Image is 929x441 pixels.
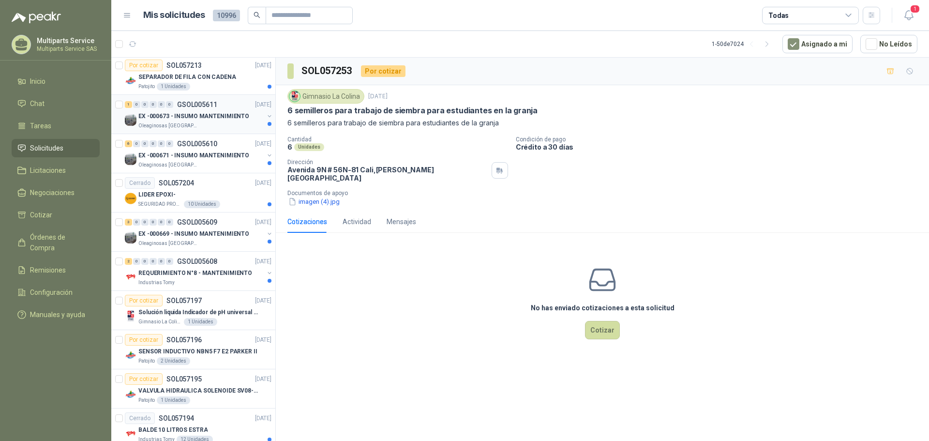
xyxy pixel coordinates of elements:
[30,143,63,153] span: Solicitudes
[255,257,271,266] p: [DATE]
[255,139,271,149] p: [DATE]
[111,369,275,409] a: Por cotizarSOL057195[DATE] Company LogoVALVULA HIDRAULICA SOLENOIDE SV08-20Patojito1 Unidades
[166,376,202,382] p: SOL057195
[125,428,136,440] img: Company Logo
[125,232,136,243] img: Company Logo
[294,143,324,151] div: Unidades
[159,415,194,422] p: SOL057194
[287,190,925,197] p: Documentos de apoyo
[125,216,273,247] a: 3 0 0 0 0 0 GSOL005609[DATE] Company LogoEX -000669 - INSUMO MANTENIMIENTOOleaginosas [GEOGRAPHIC...
[141,219,149,226] div: 0
[900,7,917,24] button: 1
[30,232,90,253] span: Órdenes de Compra
[213,10,240,21] span: 10996
[301,63,353,78] h3: SOL057253
[150,140,157,147] div: 0
[125,295,163,306] div: Por cotizar
[138,279,175,287] p: Industrias Tomy
[287,106,538,116] p: 6 semilleros para trabajo de siembra para estudiantes en la granja
[177,258,217,265] p: GSOL005608
[30,187,75,198] span: Negociaciones
[177,140,217,147] p: GSOL005610
[159,180,194,186] p: SOL057204
[138,240,199,247] p: Oleaginosas [GEOGRAPHIC_DATA][PERSON_NAME]
[12,283,100,302] a: Configuración
[138,200,182,208] p: SEGURIDAD PROVISER LTDA
[12,72,100,91] a: Inicio
[150,101,157,108] div: 0
[133,258,140,265] div: 0
[125,271,136,283] img: Company Logo
[12,206,100,224] a: Cotizar
[12,183,100,202] a: Negociaciones
[166,258,173,265] div: 0
[138,426,208,435] p: BALDE 10 LITROS ESTRA
[125,256,273,287] a: 2 0 0 0 0 0 GSOL005608[DATE] Company LogoREQUERIMIENTO N°8 - MANTENIMIENTOIndustrias Tomy
[125,193,136,204] img: Company Logo
[166,219,173,226] div: 0
[125,60,163,71] div: Por cotizar
[343,216,371,227] div: Actividad
[125,99,273,130] a: 1 0 0 0 0 0 GSOL005611[DATE] Company LogoEX -000673 - INSUMO MANTENIMIENTOOleaginosas [GEOGRAPHIC...
[531,303,674,313] h3: No has enviado cotizaciones a esta solicitud
[30,287,73,298] span: Configuración
[254,12,260,18] span: search
[143,8,205,22] h1: Mis solicitudes
[768,10,789,21] div: Todas
[138,73,236,82] p: SEPARADOR DE FILA CON CADENA
[141,140,149,147] div: 0
[157,83,190,91] div: 1 Unidades
[111,56,275,95] a: Por cotizarSOL057213[DATE] Company LogoSEPARADOR DE FILA CON CADENAPatojito1 Unidades
[177,219,217,226] p: GSOL005609
[30,210,52,220] span: Cotizar
[166,62,202,69] p: SOL057213
[125,153,136,165] img: Company Logo
[287,136,508,143] p: Cantidad
[158,140,165,147] div: 0
[158,258,165,265] div: 0
[125,258,132,265] div: 2
[287,159,488,166] p: Dirección
[138,151,249,160] p: EX -000671 - INSUMO MANTENIMIENTO
[368,92,388,101] p: [DATE]
[184,200,220,208] div: 10 Unidades
[125,138,273,169] a: 6 0 0 0 0 0 GSOL005610[DATE] Company LogoEX -000671 - INSUMO MANTENIMIENTOOleaginosas [GEOGRAPHIC...
[125,140,132,147] div: 6
[289,91,300,102] img: Company Logo
[138,112,249,121] p: EX -000673 - INSUMO MANTENIMIENTO
[150,258,157,265] div: 0
[141,258,149,265] div: 0
[157,396,190,404] div: 1 Unidades
[361,65,405,77] div: Por cotizar
[150,219,157,226] div: 0
[255,61,271,70] p: [DATE]
[12,305,100,324] a: Manuales y ayuda
[125,75,136,87] img: Company Logo
[287,118,917,128] p: 6 semilleros para trabajo de siembra para estudiantes de la granja
[125,334,163,346] div: Por cotizar
[138,396,155,404] p: Patojito
[138,229,249,239] p: EX -000669 - INSUMO MANTENIMIENTO
[255,218,271,227] p: [DATE]
[138,357,155,365] p: Patojito
[30,76,45,87] span: Inicio
[287,197,341,207] button: imagen (4).jpg
[860,35,917,53] button: No Leídos
[30,265,66,275] span: Remisiones
[138,190,176,199] p: LIDER EPOXI-
[12,261,100,279] a: Remisiones
[166,101,173,108] div: 0
[287,216,327,227] div: Cotizaciones
[12,94,100,113] a: Chat
[184,318,217,326] div: 1 Unidades
[12,12,61,23] img: Logo peakr
[287,166,488,182] p: Avenida 9N # 56N-81 Cali , [PERSON_NAME][GEOGRAPHIC_DATA]
[255,375,271,384] p: [DATE]
[138,308,259,317] p: Solución liquida Indicador de pH universal de 500ml o 20 de 25ml (no tiras de papel)
[157,357,190,365] div: 2 Unidades
[125,373,163,385] div: Por cotizar
[138,269,252,278] p: REQUERIMIENTO N°8 - MANTENIMIENTO
[125,389,136,400] img: Company Logo
[125,350,136,361] img: Company Logo
[782,35,853,53] button: Asignado a mi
